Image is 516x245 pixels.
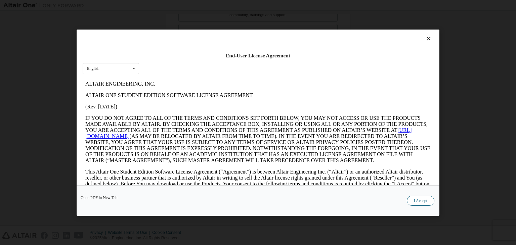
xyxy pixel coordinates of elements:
[83,52,433,59] div: End-User License Agreement
[407,196,434,206] button: I Accept
[3,37,348,85] p: IF YOU DO NOT AGREE TO ALL OF THE TERMS AND CONDITIONS SET FORTH BELOW, YOU MAY NOT ACCESS OR USE...
[3,91,348,115] p: This Altair One Student Edition Software License Agreement (“Agreement”) is between Altair Engine...
[3,49,329,61] a: [URL][DOMAIN_NAME]
[81,196,118,200] a: Open PDF in New Tab
[87,66,99,70] div: English
[3,26,348,32] p: (Rev. [DATE])
[3,3,348,9] p: ALTAIR ENGINEERING, INC.
[3,14,348,20] p: ALTAIR ONE STUDENT EDITION SOFTWARE LICENSE AGREEMENT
